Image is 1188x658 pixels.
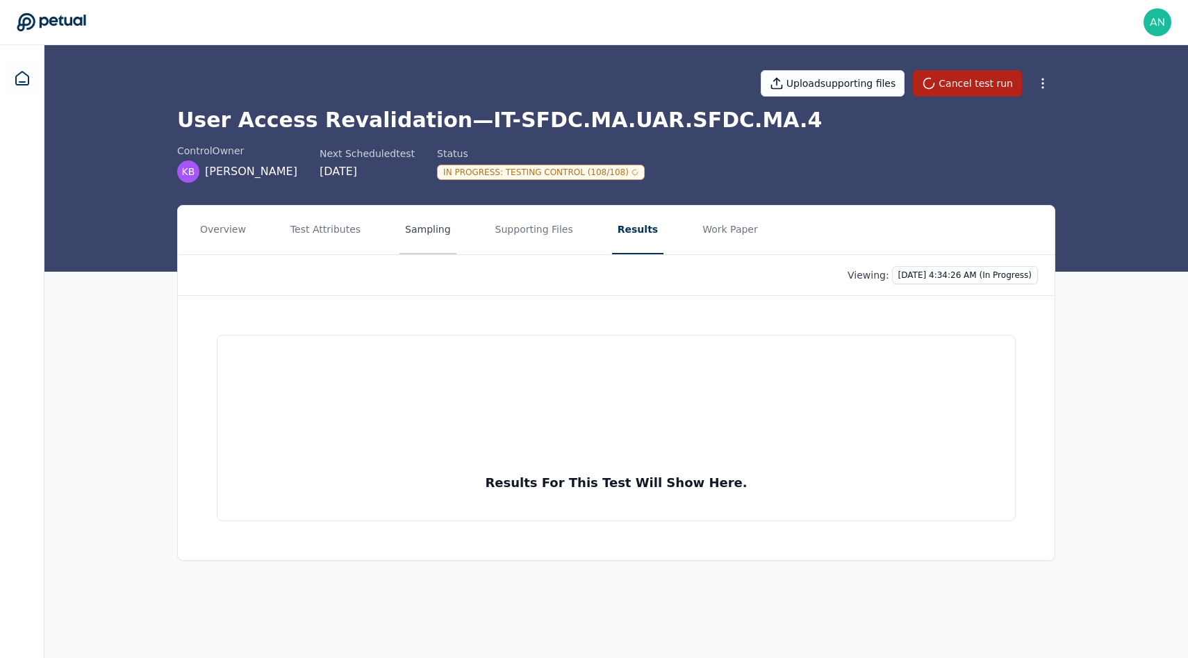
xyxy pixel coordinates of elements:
[17,13,86,32] a: Go to Dashboard
[612,206,663,254] button: Results
[320,163,415,180] div: [DATE]
[285,206,366,254] button: Test Attributes
[1144,8,1171,36] img: andrew+toast@petual.ai
[761,70,905,97] button: Uploadsupporting files
[6,62,39,95] a: Dashboard
[399,206,456,254] button: Sampling
[195,206,251,254] button: Overview
[1030,71,1055,96] button: More Options
[437,165,645,180] div: In Progress : Testing Control (108/108)
[182,165,195,179] span: KB
[892,266,1038,284] button: [DATE] 4:34:26 AM (In Progress)
[177,108,1055,133] h1: User Access Revalidation — IT-SFDC.MA.UAR.SFDC.MA.4
[913,70,1022,97] button: Cancel test run
[437,147,645,161] div: Status
[320,147,415,161] div: Next Scheduled test
[697,206,764,254] button: Work Paper
[490,206,579,254] button: Supporting Files
[177,144,297,158] div: control Owner
[848,268,889,282] p: Viewing:
[178,206,1055,254] nav: Tabs
[205,163,297,180] span: [PERSON_NAME]
[564,358,668,462] img: No Result
[485,473,747,493] h3: Results for this test will show here.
